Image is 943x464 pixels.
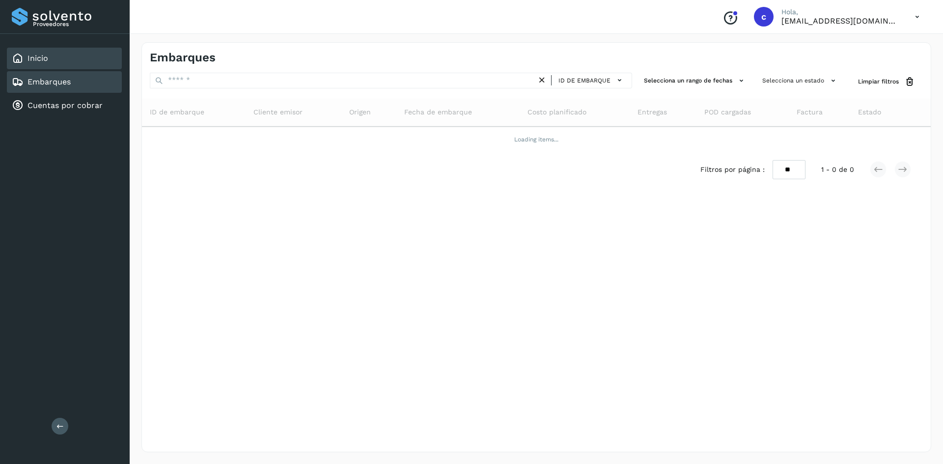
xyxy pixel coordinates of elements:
[797,107,823,117] span: Factura
[704,107,751,117] span: POD cargadas
[858,107,881,117] span: Estado
[349,107,371,117] span: Origen
[7,48,122,69] div: Inicio
[781,16,899,26] p: cuentas3@enlacesmet.com.mx
[527,107,586,117] span: Costo planificado
[7,95,122,116] div: Cuentas por cobrar
[7,71,122,93] div: Embarques
[700,164,765,175] span: Filtros por página :
[150,51,216,65] h4: Embarques
[555,73,628,87] button: ID de embarque
[404,107,472,117] span: Fecha de embarque
[28,77,71,86] a: Embarques
[28,54,48,63] a: Inicio
[638,107,667,117] span: Entregas
[33,21,118,27] p: Proveedores
[28,101,103,110] a: Cuentas por cobrar
[821,164,854,175] span: 1 - 0 de 0
[781,8,899,16] p: Hola,
[858,77,899,86] span: Limpiar filtros
[850,73,923,91] button: Limpiar filtros
[150,107,204,117] span: ID de embarque
[142,127,931,152] td: Loading items...
[758,73,842,89] button: Selecciona un estado
[640,73,750,89] button: Selecciona un rango de fechas
[558,76,610,85] span: ID de embarque
[253,107,303,117] span: Cliente emisor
